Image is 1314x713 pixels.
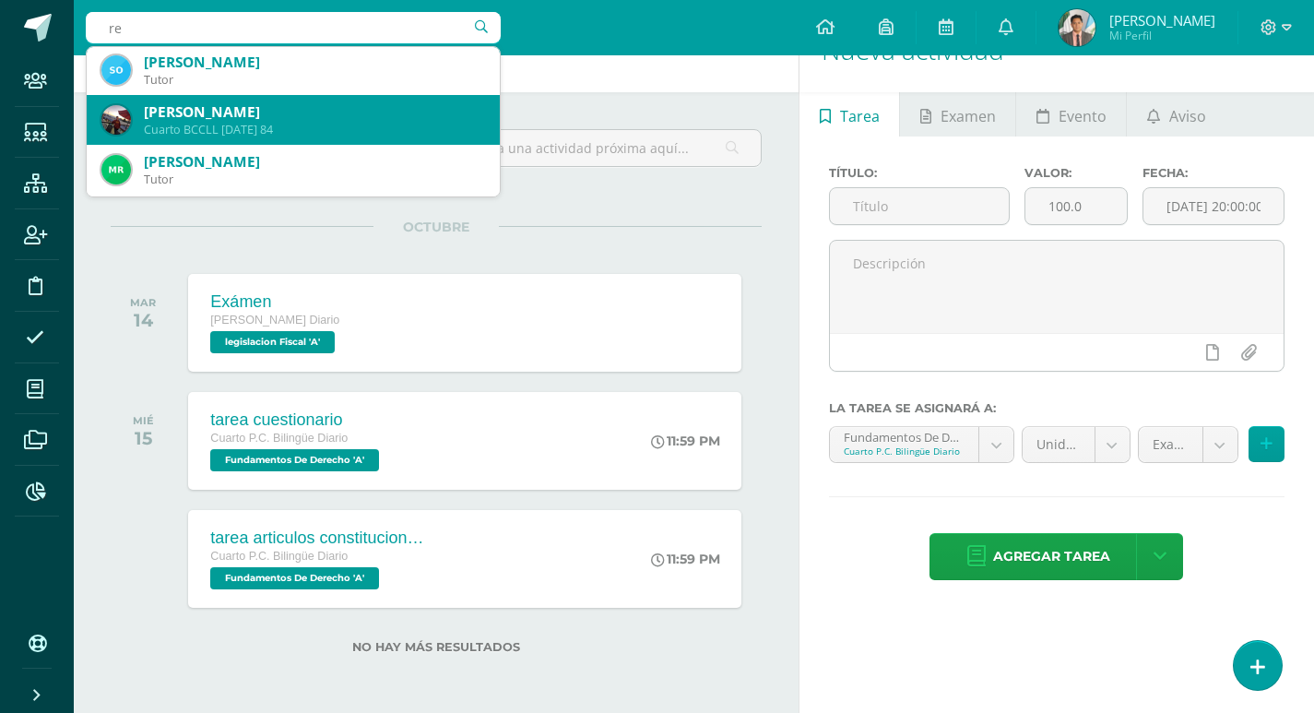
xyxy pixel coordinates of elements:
[651,433,720,449] div: 11:59 PM
[1109,11,1215,30] span: [PERSON_NAME]
[111,640,762,654] label: No hay más resultados
[133,427,154,449] div: 15
[373,219,499,235] span: OCTUBRE
[444,130,761,166] input: Busca una actividad próxima aquí...
[101,55,131,85] img: 80596dfc64562ee6ad63120a5b1dfa6e.png
[86,12,501,43] input: Busca un usuario...
[1143,188,1284,224] input: Fecha de entrega
[144,172,485,187] div: Tutor
[1127,92,1225,137] a: Aviso
[830,427,1013,462] a: Fundamentos De Derecho 'A'Cuarto P.C. Bilingüe Diario
[829,166,1011,180] label: Título:
[844,445,965,458] div: Cuarto P.C. Bilingüe Diario
[130,309,156,331] div: 14
[144,152,485,172] div: [PERSON_NAME]
[144,72,485,88] div: Tutor
[210,550,348,563] span: Cuarto P.C. Bilingüe Diario
[210,314,339,327] span: [PERSON_NAME] Diario
[101,105,131,135] img: 33eca74c45ae30f39ec46c5bc44337c6.png
[1036,427,1081,462] span: Unidad 4
[1024,166,1128,180] label: Valor:
[144,53,485,72] div: [PERSON_NAME]
[144,102,485,122] div: [PERSON_NAME]
[1059,9,1095,46] img: 68712ac611bf39f738fa84918dce997e.png
[210,529,432,548] div: tarea articulos constitucionales
[133,414,154,427] div: MIÉ
[210,292,339,312] div: Exámen
[900,92,1015,137] a: Examen
[1139,427,1237,462] a: Examen (30.0%)
[1169,94,1206,138] span: Aviso
[210,331,335,353] span: legislacion Fiscal 'A'
[1023,427,1130,462] a: Unidad 4
[210,567,379,589] span: Fundamentos De Derecho 'A'
[1142,166,1284,180] label: Fecha:
[210,410,384,430] div: tarea cuestionario
[844,427,965,445] div: Fundamentos De Derecho 'A'
[941,94,996,138] span: Examen
[840,94,880,138] span: Tarea
[144,122,485,137] div: Cuarto BCCLL [DATE] 84
[993,534,1110,579] span: Agregar tarea
[101,155,131,184] img: 0b954f2f3fc8dd09ca20c65cb33ec762.png
[130,296,156,309] div: MAR
[651,551,720,567] div: 11:59 PM
[799,92,899,137] a: Tarea
[1109,28,1215,43] span: Mi Perfil
[1153,427,1189,462] span: Examen (30.0%)
[829,401,1284,415] label: La tarea se asignará a:
[1025,188,1127,224] input: Puntos máximos
[1016,92,1126,137] a: Evento
[210,449,379,471] span: Fundamentos De Derecho 'A'
[1059,94,1107,138] span: Evento
[830,188,1010,224] input: Título
[210,432,348,445] span: Cuarto P.C. Bilingüe Diario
